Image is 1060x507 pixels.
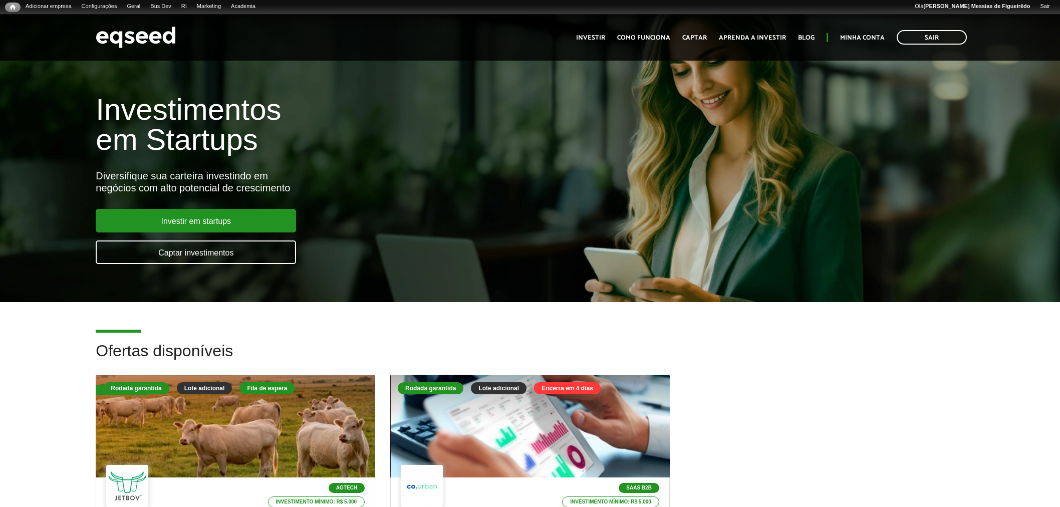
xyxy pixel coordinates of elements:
[122,3,145,11] a: Geral
[471,382,526,394] div: Lote adicional
[103,382,169,394] div: Rodada garantida
[923,3,1030,9] strong: [PERSON_NAME] Messias de Figueirêdo
[910,3,1035,11] a: Olá[PERSON_NAME] Messias de Figueirêdo
[10,4,16,11] span: Início
[840,35,885,41] a: Minha conta
[897,30,967,45] a: Sair
[617,35,670,41] a: Como funciona
[96,24,176,51] img: EqSeed
[192,3,226,11] a: Marketing
[96,95,611,155] h1: Investimentos em Startups
[176,3,192,11] a: RI
[96,209,296,232] a: Investir em startups
[177,382,232,394] div: Lote adicional
[239,382,295,394] div: Fila de espera
[534,382,601,394] div: Encerra em 4 dias
[96,342,964,375] h2: Ofertas disponíveis
[96,385,152,395] div: Fila de espera
[719,35,786,41] a: Aprenda a investir
[145,3,176,11] a: Bus Dev
[226,3,260,11] a: Academia
[1035,3,1055,11] a: Sair
[77,3,122,11] a: Configurações
[96,240,296,264] a: Captar investimentos
[329,483,365,493] p: Agtech
[21,3,77,11] a: Adicionar empresa
[619,483,659,493] p: SaaS B2B
[682,35,707,41] a: Captar
[398,382,463,394] div: Rodada garantida
[576,35,605,41] a: Investir
[96,170,611,194] div: Diversifique sua carteira investindo em negócios com alto potencial de crescimento
[798,35,815,41] a: Blog
[5,3,21,12] a: Início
